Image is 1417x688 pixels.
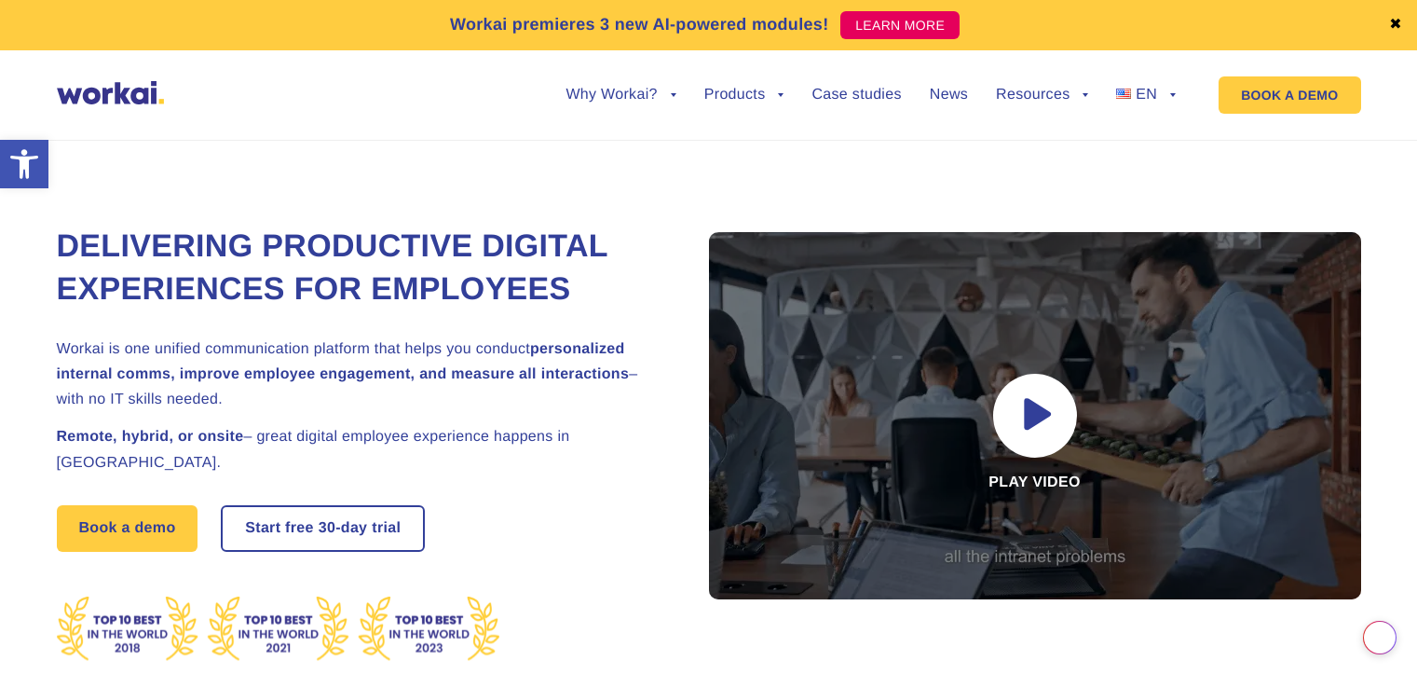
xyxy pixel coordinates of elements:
a: Resources [996,88,1088,103]
h1: Delivering Productive Digital Experiences for Employees [57,226,662,311]
a: Case studies [811,88,901,103]
span: EN [1136,87,1157,103]
h2: – great digital employee experience happens in [GEOGRAPHIC_DATA]. [57,424,662,475]
a: Why Workai? [565,88,675,103]
a: ✖ [1389,18,1402,33]
a: Start free30-daytrial [223,507,423,550]
strong: Remote, hybrid, or onsite [57,429,244,445]
a: News [930,88,968,103]
p: Workai premieres 3 new AI-powered modules! [450,12,829,37]
h2: Workai is one unified communication platform that helps you conduct – with no IT skills needed. [57,337,662,413]
i: 30-day [319,521,368,536]
a: Products [704,88,784,103]
div: Play video [709,232,1361,599]
a: Book a demo [57,505,198,552]
a: BOOK A DEMO [1219,76,1360,114]
a: LEARN MORE [840,11,960,39]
